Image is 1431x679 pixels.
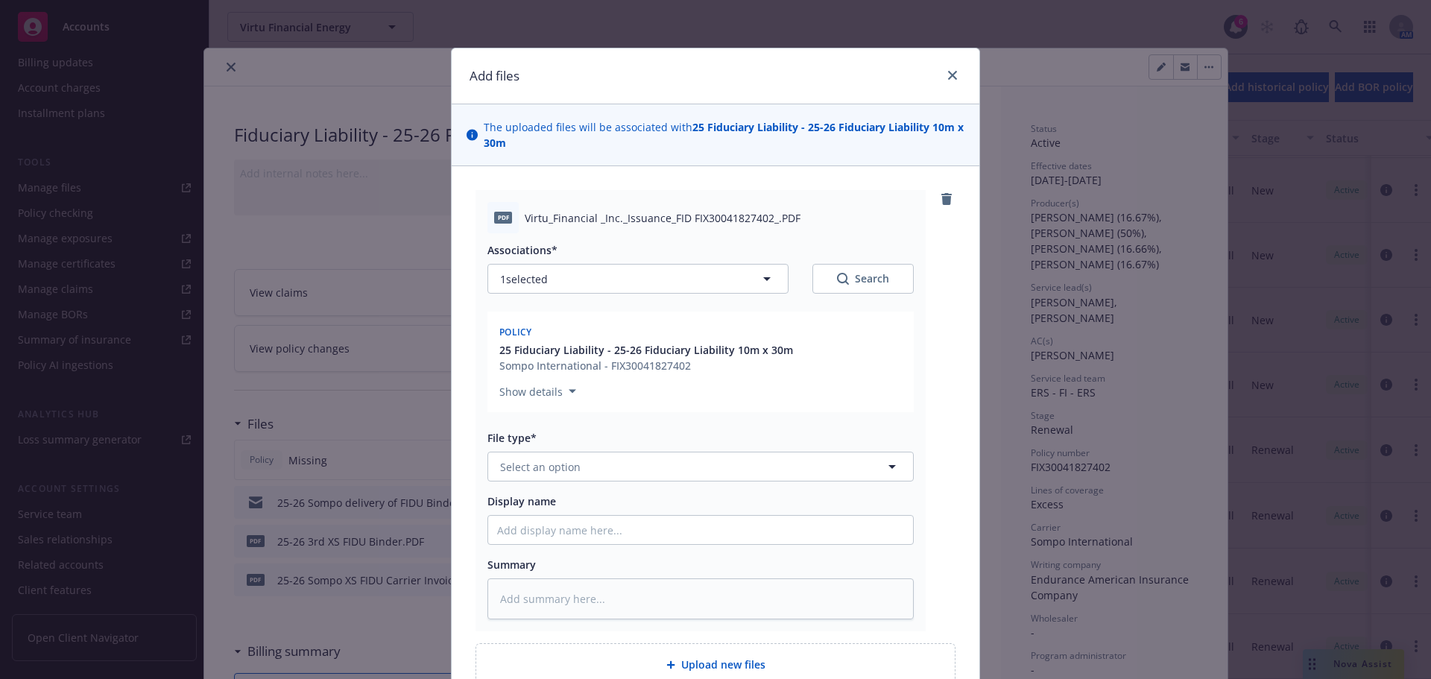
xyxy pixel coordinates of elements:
span: Display name [487,494,556,508]
span: Summary [487,558,536,572]
button: Select an option [487,452,914,481]
span: Select an option [500,459,581,475]
input: Add display name here... [488,516,913,544]
span: File type* [487,431,537,445]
